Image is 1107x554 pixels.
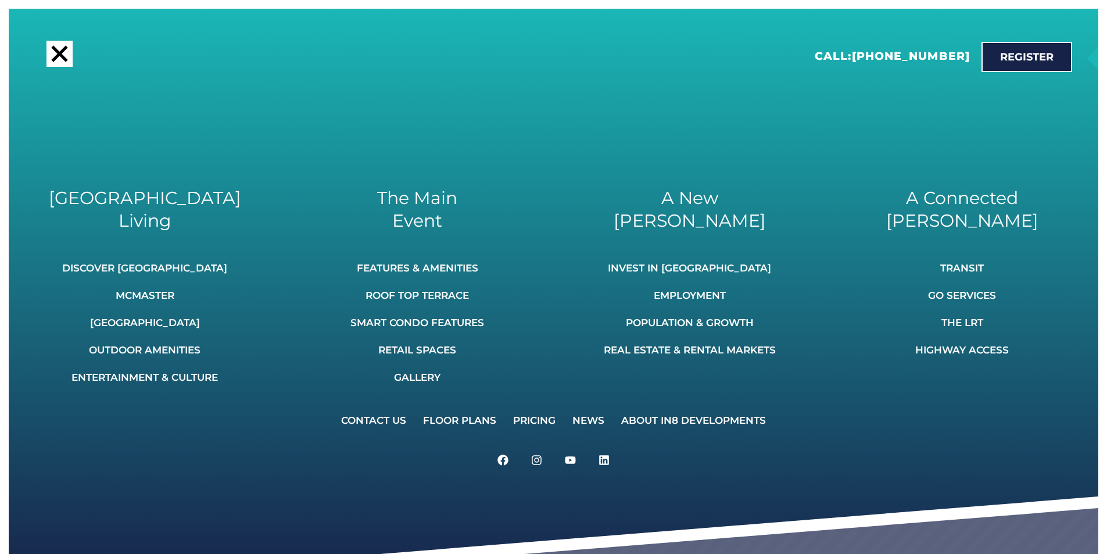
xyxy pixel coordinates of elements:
a: News [565,408,612,433]
a: Retail Spaces [350,337,484,363]
a: Employment [604,283,776,308]
a: Pricing [506,408,563,433]
a: The LRT [915,310,1009,335]
a: Entertainment & Culture [62,364,227,390]
nav: Menu [62,255,227,390]
a: About IN8 Developments [614,408,773,433]
h2: A Connected [PERSON_NAME] [843,187,1081,232]
a: Roof Top Terrace [350,283,484,308]
a: Real Estate & Rental Markets [604,337,776,363]
a: Highway Access [915,337,1009,363]
a: Contact Us [334,408,414,433]
nav: Menu [334,408,773,433]
a: Population & Growth [604,310,776,335]
a: Features & Amenities [350,255,484,281]
a: Outdoor Amenities [62,337,227,363]
a: Smart Condo Features [350,310,484,335]
a: GO Services [915,283,1009,308]
span: Register [1000,52,1054,62]
a: McMaster [62,283,227,308]
a: Register [981,42,1072,72]
nav: Menu [350,255,484,390]
h2: [GEOGRAPHIC_DATA] Living [26,187,264,232]
nav: Menu [915,255,1009,363]
a: Transit [915,255,1009,281]
a: Invest In [GEOGRAPHIC_DATA] [604,255,776,281]
a: Discover [GEOGRAPHIC_DATA] [62,255,227,281]
a: [GEOGRAPHIC_DATA] [62,310,227,335]
h2: A New [PERSON_NAME] [571,187,809,232]
h2: The Main Event [299,187,536,232]
nav: Menu [604,255,776,363]
a: Floor Plans [415,408,504,433]
a: [PHONE_NUMBER] [852,49,970,63]
h2: Call: [815,49,970,64]
a: Gallery [350,364,484,390]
